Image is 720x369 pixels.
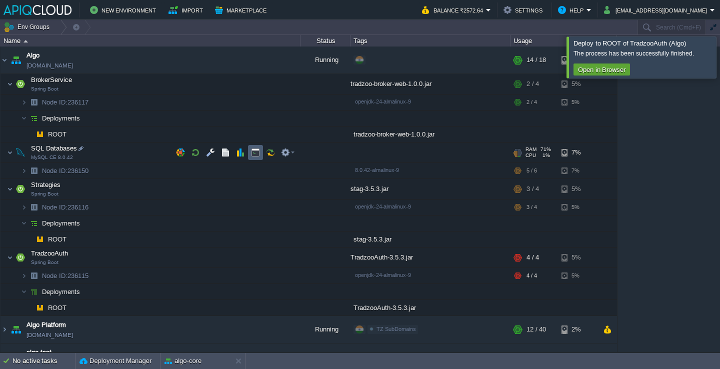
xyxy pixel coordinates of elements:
[561,163,594,178] div: 7%
[7,179,13,199] img: AMDAwAAAACH5BAEAAAAALAAAAAABAAEAAAICRAEAOw==
[47,130,68,138] a: ROOT
[42,167,67,174] span: Node ID:
[41,166,90,175] span: 236150
[350,179,510,199] div: stag-3.5.3.jar
[27,268,41,283] img: AMDAwAAAACH5BAEAAAAALAAAAAABAAEAAAICRAEAOw==
[301,35,350,46] div: Status
[41,271,90,280] a: Node ID:236115
[300,46,350,73] div: Running
[13,142,27,162] img: AMDAwAAAACH5BAEAAAAALAAAAAABAAEAAAICRAEAOw==
[41,271,90,280] span: 236115
[7,247,13,267] img: AMDAwAAAACH5BAEAAAAALAAAAAABAAEAAAICRAEAOw==
[42,203,67,211] span: Node ID:
[90,4,159,16] button: New Environment
[31,154,73,160] span: MySQL CE 8.0.42
[526,179,539,199] div: 3 / 4
[27,94,41,110] img: AMDAwAAAACH5BAEAAAAALAAAAAABAAEAAAICRAEAOw==
[41,114,81,122] a: Deployments
[21,163,27,178] img: AMDAwAAAACH5BAEAAAAALAAAAAABAAEAAAICRAEAOw==
[30,180,62,189] span: Strategies
[526,94,537,110] div: 2 / 4
[0,46,8,73] img: AMDAwAAAACH5BAEAAAAALAAAAAABAAEAAAICRAEAOw==
[3,20,53,34] button: Env Groups
[30,249,69,257] a: TradzooAuthSpring Boot
[26,60,73,70] a: [DOMAIN_NAME]
[21,268,27,283] img: AMDAwAAAACH5BAEAAAAALAAAAAABAAEAAAICRAEAOw==
[561,74,594,94] div: 5%
[350,300,510,315] div: TradzooAuth-3.5.3.jar
[503,4,545,16] button: Settings
[41,98,90,106] a: Node ID:236117
[30,249,69,257] span: TradzooAuth
[351,35,510,46] div: Tags
[31,86,58,92] span: Spring Boot
[26,347,51,357] span: algo-test
[350,126,510,142] div: tradzoo-broker-web-1.0.0.jar
[41,166,90,175] a: Node ID:236150
[47,235,68,243] a: ROOT
[540,146,551,152] span: 71%
[31,191,58,197] span: Spring Boot
[558,4,586,16] button: Help
[526,163,537,178] div: 5 / 6
[26,320,66,330] a: Algo Platform
[42,98,67,106] span: Node ID:
[7,142,13,162] img: AMDAwAAAACH5BAEAAAAALAAAAAABAAEAAAICRAEAOw==
[41,287,81,296] a: Deployments
[27,199,41,215] img: AMDAwAAAACH5BAEAAAAALAAAAAABAAEAAAICRAEAOw==
[215,4,269,16] button: Marketplace
[300,316,350,343] div: Running
[30,181,62,188] a: StrategiesSpring Boot
[511,35,616,46] div: Usage
[30,75,73,84] span: BrokerService
[561,179,594,199] div: 5%
[21,199,27,215] img: AMDAwAAAACH5BAEAAAAALAAAAAABAAEAAAICRAEAOw==
[27,163,41,178] img: AMDAwAAAACH5BAEAAAAALAAAAAABAAEAAAICRAEAOw==
[561,94,594,110] div: 5%
[573,39,686,47] span: Deploy to ROOT of TradzooAuth (Algo)
[355,167,399,173] span: 8.0.42-almalinux-9
[33,231,47,247] img: AMDAwAAAACH5BAEAAAAALAAAAAABAAEAAAICRAEAOw==
[350,74,510,94] div: tradzoo-broker-web-1.0.0.jar
[1,35,300,46] div: Name
[561,142,594,162] div: 7%
[41,219,81,227] a: Deployments
[21,94,27,110] img: AMDAwAAAACH5BAEAAAAALAAAAAABAAEAAAICRAEAOw==
[164,356,201,366] button: algo-core
[27,110,41,126] img: AMDAwAAAACH5BAEAAAAALAAAAAABAAEAAAICRAEAOw==
[26,50,39,60] a: Algo
[26,330,73,340] a: [DOMAIN_NAME]
[30,144,78,152] a: SQL DatabasesMySQL CE 8.0.42
[13,179,27,199] img: AMDAwAAAACH5BAEAAAAALAAAAAABAAEAAAICRAEAOw==
[41,203,90,211] span: 236116
[27,300,33,315] img: AMDAwAAAACH5BAEAAAAALAAAAAABAAEAAAICRAEAOw==
[604,4,710,16] button: [EMAIL_ADDRESS][DOMAIN_NAME]
[561,247,594,267] div: 5%
[13,74,27,94] img: AMDAwAAAACH5BAEAAAAALAAAAAABAAEAAAICRAEAOw==
[21,215,27,231] img: AMDAwAAAACH5BAEAAAAALAAAAAABAAEAAAICRAEAOw==
[540,152,550,158] span: 1%
[355,98,411,104] span: openjdk-24-almalinux-9
[30,144,78,152] span: SQL Databases
[47,303,68,312] a: ROOT
[9,316,23,343] img: AMDAwAAAACH5BAEAAAAALAAAAAABAAEAAAICRAEAOw==
[27,126,33,142] img: AMDAwAAAACH5BAEAAAAALAAAAAABAAEAAAICRAEAOw==
[561,316,594,343] div: 2%
[7,74,13,94] img: AMDAwAAAACH5BAEAAAAALAAAAAABAAEAAAICRAEAOw==
[27,231,33,247] img: AMDAwAAAACH5BAEAAAAALAAAAAABAAEAAAICRAEAOw==
[13,247,27,267] img: AMDAwAAAACH5BAEAAAAALAAAAAABAAEAAAICRAEAOw==
[526,46,546,73] div: 14 / 18
[21,110,27,126] img: AMDAwAAAACH5BAEAAAAALAAAAAABAAEAAAICRAEAOw==
[526,316,546,343] div: 12 / 40
[350,231,510,247] div: stag-3.5.3.jar
[525,152,536,158] span: CPU
[168,4,206,16] button: Import
[33,126,47,142] img: AMDAwAAAACH5BAEAAAAALAAAAAABAAEAAAICRAEAOw==
[561,199,594,215] div: 5%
